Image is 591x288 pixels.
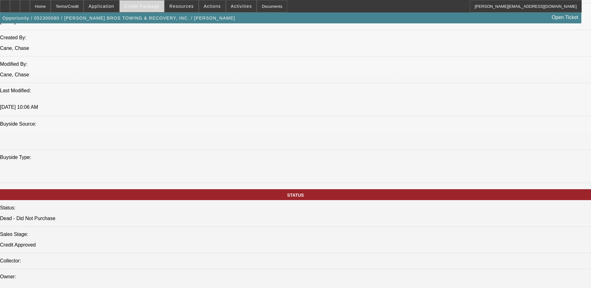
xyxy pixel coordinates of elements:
[165,0,198,12] button: Resources
[231,4,252,9] span: Activities
[204,4,221,9] span: Actions
[2,16,235,21] span: Opportunity / 052300080 / [PERSON_NAME] BROS TOWING & RECOVERY, INC. / [PERSON_NAME]
[120,0,164,12] button: Credit Package
[124,4,160,9] span: Credit Package
[226,0,257,12] button: Activities
[199,0,226,12] button: Actions
[169,4,194,9] span: Resources
[84,0,119,12] button: Application
[549,12,581,23] a: Open Ticket
[88,4,114,9] span: Application
[287,193,304,198] span: STATUS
